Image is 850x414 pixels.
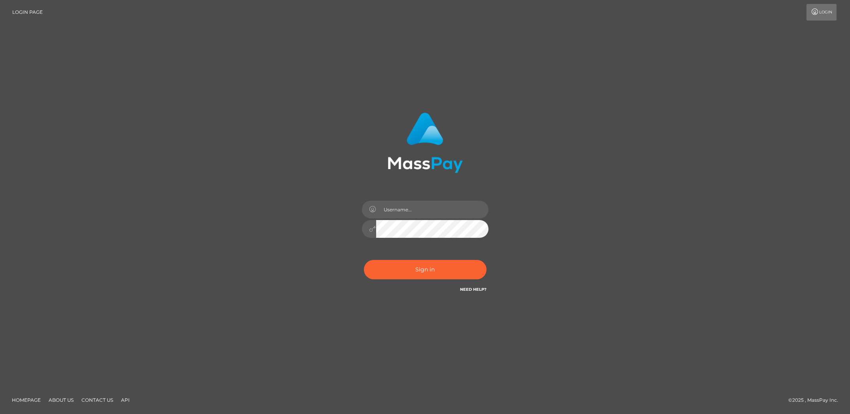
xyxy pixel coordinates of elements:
a: Need Help? [460,287,487,292]
a: API [118,394,133,406]
button: Sign in [364,260,487,279]
a: Contact Us [78,394,116,406]
a: Login [806,4,837,21]
div: © 2025 , MassPay Inc. [788,396,844,405]
a: Login Page [12,4,43,21]
input: Username... [376,201,488,218]
img: MassPay Login [388,113,463,173]
a: Homepage [9,394,44,406]
a: About Us [45,394,77,406]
